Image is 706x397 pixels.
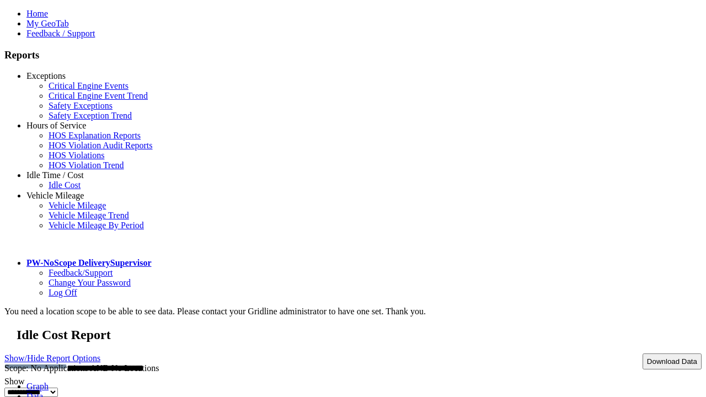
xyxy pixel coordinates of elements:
[49,91,148,100] a: Critical Engine Event Trend
[49,81,129,90] a: Critical Engine Events
[26,29,95,38] a: Feedback / Support
[4,351,100,366] a: Show/Hide Report Options
[643,353,702,369] button: Download Data
[49,288,77,297] a: Log Off
[4,307,702,316] div: You need a location scope to be able to see data. Please contact your Gridline administrator to h...
[26,191,84,200] a: Vehicle Mileage
[26,170,84,180] a: Idle Time / Cost
[49,141,153,150] a: HOS Violation Audit Reports
[4,377,24,386] label: Show
[26,19,69,28] a: My GeoTab
[49,180,81,190] a: Idle Cost
[26,382,49,391] a: Graph
[49,278,131,287] a: Change Your Password
[49,131,141,140] a: HOS Explanation Reports
[49,201,106,210] a: Vehicle Mileage
[49,151,104,160] a: HOS Violations
[26,9,48,18] a: Home
[49,160,124,170] a: HOS Violation Trend
[49,211,129,220] a: Vehicle Mileage Trend
[49,111,132,120] a: Safety Exception Trend
[4,363,159,373] span: Scope: No Applications AND No Locations
[4,49,702,61] h3: Reports
[26,258,151,267] a: PW-NoScope DeliverySupervisor
[49,101,113,110] a: Safety Exceptions
[26,71,66,81] a: Exceptions
[17,328,702,342] h2: Idle Cost Report
[26,121,86,130] a: Hours of Service
[49,221,144,230] a: Vehicle Mileage By Period
[49,268,113,277] a: Feedback/Support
